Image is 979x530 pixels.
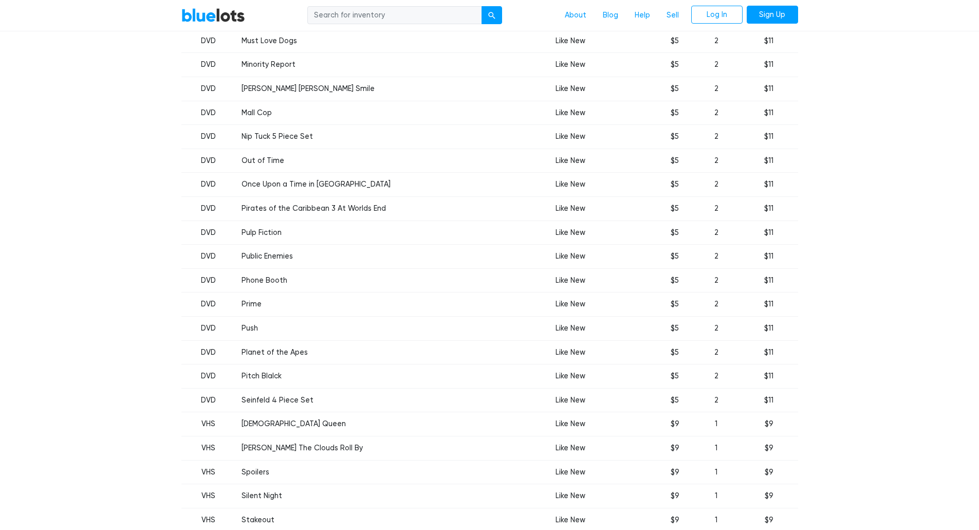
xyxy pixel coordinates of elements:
a: Blog [595,6,626,25]
td: VHS [181,460,236,484]
a: Help [626,6,658,25]
td: $5 [657,77,693,101]
td: Like New [545,388,596,412]
td: VHS [181,412,236,436]
td: DVD [181,317,236,341]
td: $5 [657,245,693,269]
td: $11 [740,364,798,389]
td: 2 [692,388,740,412]
td: $11 [740,221,798,245]
td: 2 [692,125,740,149]
td: $5 [657,364,693,389]
td: 2 [692,245,740,269]
td: Like New [545,364,596,389]
td: $5 [657,53,693,77]
td: Minority Report [235,53,545,77]
td: $5 [657,340,693,364]
td: 1 [692,484,740,508]
td: 1 [692,436,740,461]
td: Nip Tuck 5 Piece Set [235,125,545,149]
td: DVD [181,101,236,125]
td: VHS [181,484,236,508]
td: DVD [181,173,236,197]
td: DVD [181,77,236,101]
td: $11 [740,101,798,125]
td: 2 [692,77,740,101]
td: $5 [657,125,693,149]
td: 1 [692,412,740,436]
td: Pulp Fiction [235,221,545,245]
td: DVD [181,221,236,245]
a: About [557,6,595,25]
a: Log In [691,6,743,24]
td: Public Enemies [235,245,545,269]
td: $5 [657,293,693,317]
td: Like New [545,197,596,221]
td: $5 [657,197,693,221]
td: Like New [545,245,596,269]
td: DVD [181,149,236,173]
td: $5 [657,317,693,341]
td: Like New [545,125,596,149]
td: Pitch Blalck [235,364,545,389]
td: Like New [545,412,596,436]
td: $5 [657,149,693,173]
td: [DEMOGRAPHIC_DATA] Queen [235,412,545,436]
a: Sign Up [747,6,798,24]
td: Like New [545,293,596,317]
td: $9 [657,484,693,508]
td: 2 [692,268,740,293]
td: 2 [692,317,740,341]
td: DVD [181,29,236,53]
td: Like New [545,484,596,508]
td: 2 [692,221,740,245]
td: Like New [545,29,596,53]
td: Like New [545,436,596,461]
td: Silent Night [235,484,545,508]
td: Like New [545,268,596,293]
input: Search for inventory [307,6,482,25]
a: Sell [658,6,687,25]
td: DVD [181,364,236,389]
td: DVD [181,245,236,269]
td: $9 [657,412,693,436]
td: Seinfeld 4 Piece Set [235,388,545,412]
td: $11 [740,53,798,77]
td: $5 [657,101,693,125]
td: Like New [545,149,596,173]
td: $5 [657,268,693,293]
td: Out of Time [235,149,545,173]
td: 2 [692,364,740,389]
td: 2 [692,173,740,197]
td: $11 [740,293,798,317]
td: DVD [181,388,236,412]
td: $5 [657,29,693,53]
td: $11 [740,317,798,341]
td: VHS [181,436,236,461]
td: $9 [657,460,693,484]
td: $11 [740,77,798,101]
td: Push [235,317,545,341]
td: $9 [740,412,798,436]
td: DVD [181,125,236,149]
td: 2 [692,53,740,77]
td: Like New [545,101,596,125]
td: $9 [740,436,798,461]
td: $11 [740,245,798,269]
td: Like New [545,340,596,364]
td: $5 [657,221,693,245]
td: DVD [181,293,236,317]
td: 2 [692,340,740,364]
td: Pirates of the Caribbean 3 At Worlds End [235,197,545,221]
td: Like New [545,77,596,101]
td: 2 [692,293,740,317]
td: Like New [545,317,596,341]
td: $9 [740,484,798,508]
td: Must Love Dogs [235,29,545,53]
td: $9 [657,436,693,461]
td: 1 [692,460,740,484]
td: Mall Cop [235,101,545,125]
td: $11 [740,197,798,221]
td: DVD [181,197,236,221]
td: [PERSON_NAME] The Clouds Roll By [235,436,545,461]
